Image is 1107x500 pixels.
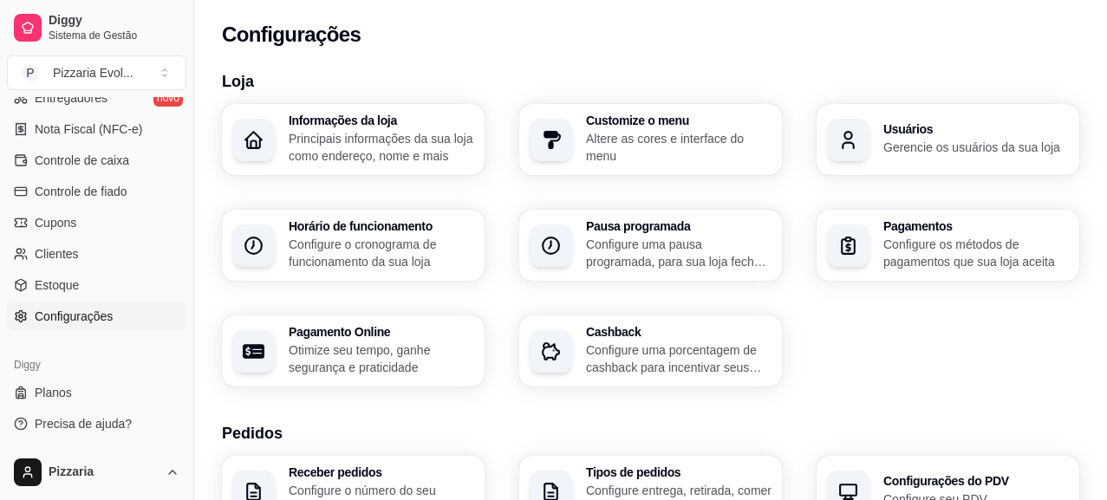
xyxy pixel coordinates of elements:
[7,209,186,237] a: Cupons
[289,466,474,478] h3: Receber pedidos
[817,210,1079,281] button: PagamentosConfigure os métodos de pagamentos que sua loja aceita
[7,302,186,330] a: Configurações
[586,236,772,270] p: Configure uma pausa programada, para sua loja fechar em um período específico
[289,341,474,376] p: Otimize seu tempo, ganhe segurança e praticidade
[519,315,782,386] button: CashbackConfigure uma porcentagem de cashback para incentivar seus clientes a comprarem em sua loja
[35,245,79,263] span: Clientes
[7,379,186,406] a: Planos
[7,451,186,493] button: Pizzaria
[586,130,772,165] p: Altere as cores e interface do menu
[53,64,133,81] div: Pizzaria Evol ...
[586,341,772,376] p: Configure uma porcentagem de cashback para incentivar seus clientes a comprarem em sua loja
[222,421,1079,445] h3: Pedidos
[289,236,474,270] p: Configure o cronograma de funcionamento da sua loja
[7,146,186,174] a: Controle de caixa
[883,220,1069,232] h3: Pagamentos
[49,13,179,29] span: Diggy
[222,104,485,175] button: Informações da lojaPrincipais informações da sua loja como endereço, nome e mais
[49,29,179,42] span: Sistema de Gestão
[883,139,1069,156] p: Gerencie os usuários da sua loja
[519,210,782,281] button: Pausa programadaConfigure uma pausa programada, para sua loja fechar em um período específico
[7,84,186,112] a: Entregadoresnovo
[222,315,485,386] button: Pagamento OnlineOtimize seu tempo, ganhe segurança e praticidade
[49,464,159,480] span: Pizzaria
[7,351,186,379] div: Diggy
[35,384,72,401] span: Planos
[222,21,361,49] h2: Configurações
[586,220,772,232] h3: Pausa programada
[289,114,474,127] h3: Informações da loja
[7,271,186,299] a: Estoque
[35,214,76,231] span: Cupons
[35,120,142,138] span: Nota Fiscal (NFC-e)
[519,104,782,175] button: Customize o menuAltere as cores e interface do menu
[817,104,1079,175] button: UsuáriosGerencie os usuários da sua loja
[586,326,772,338] h3: Cashback
[883,236,1069,270] p: Configure os métodos de pagamentos que sua loja aceita
[222,69,1079,94] h3: Loja
[586,114,772,127] h3: Customize o menu
[35,152,129,169] span: Controle de caixa
[289,220,474,232] h3: Horário de funcionamento
[7,115,186,143] a: Nota Fiscal (NFC-e)
[7,240,186,268] a: Clientes
[7,178,186,205] a: Controle de fiado
[289,326,474,338] h3: Pagamento Online
[289,130,474,165] p: Principais informações da sua loja como endereço, nome e mais
[222,210,485,281] button: Horário de funcionamentoConfigure o cronograma de funcionamento da sua loja
[35,183,127,200] span: Controle de fiado
[22,64,39,81] span: P
[586,466,772,478] h3: Tipos de pedidos
[7,7,186,49] a: DiggySistema de Gestão
[7,55,186,90] button: Select a team
[883,475,1069,487] h3: Configurações do PDV
[35,415,132,432] span: Precisa de ajuda?
[35,308,113,325] span: Configurações
[883,123,1069,135] h3: Usuários
[7,410,186,438] a: Precisa de ajuda?
[35,89,107,107] span: Entregadores
[35,276,79,294] span: Estoque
